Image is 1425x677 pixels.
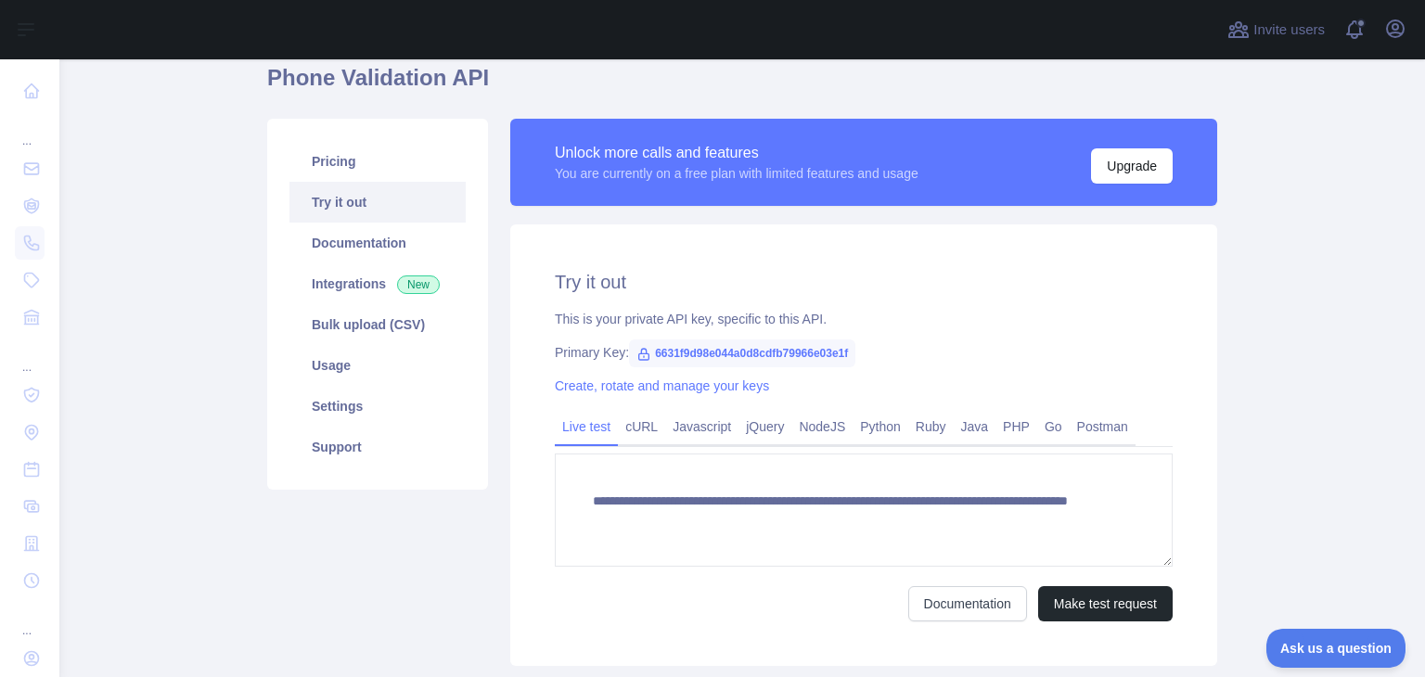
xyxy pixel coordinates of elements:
div: You are currently on a free plan with limited features and usage [555,164,918,183]
a: Postman [1070,412,1136,441]
div: Primary Key: [555,343,1173,362]
span: New [397,275,440,294]
a: Go [1037,412,1070,441]
div: ... [15,601,45,638]
a: PHP [995,412,1037,441]
div: Unlock more calls and features [555,142,918,164]
a: Documentation [908,586,1027,621]
a: Javascript [665,412,738,441]
a: Integrations New [289,263,466,304]
div: ... [15,338,45,375]
h2: Try it out [555,269,1173,295]
a: Settings [289,386,466,427]
a: Usage [289,345,466,386]
span: Invite users [1253,19,1325,41]
a: NodeJS [791,412,853,441]
a: Ruby [908,412,954,441]
a: cURL [618,412,665,441]
a: Support [289,427,466,467]
a: Documentation [289,223,466,263]
a: Create, rotate and manage your keys [555,378,769,393]
div: ... [15,111,45,148]
a: Try it out [289,182,466,223]
iframe: Toggle Customer Support [1266,629,1406,668]
a: Python [853,412,908,441]
button: Upgrade [1091,148,1173,184]
a: Live test [555,412,618,441]
a: jQuery [738,412,791,441]
div: This is your private API key, specific to this API. [555,310,1173,328]
button: Invite users [1224,15,1329,45]
a: Pricing [289,141,466,182]
span: 6631f9d98e044a0d8cdfb79966e03e1f [629,339,855,367]
h1: Phone Validation API [267,63,1217,108]
a: Bulk upload (CSV) [289,304,466,345]
button: Make test request [1038,586,1173,621]
a: Java [954,412,996,441]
